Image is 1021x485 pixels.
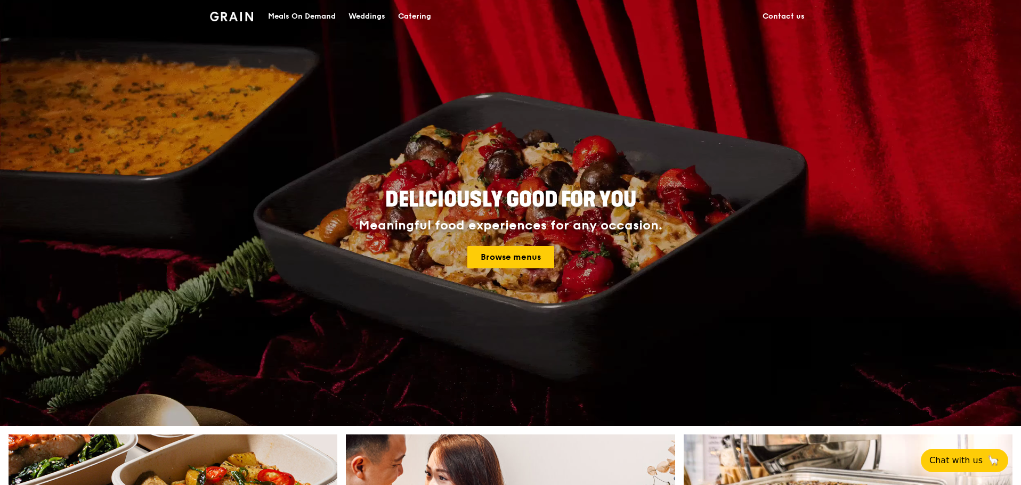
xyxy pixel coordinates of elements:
[319,218,702,233] div: Meaningful food experiences for any occasion.
[385,187,636,212] span: Deliciously good for you
[392,1,437,32] a: Catering
[756,1,811,32] a: Contact us
[987,454,1000,467] span: 🦙
[349,1,385,32] div: Weddings
[268,1,336,32] div: Meals On Demand
[210,12,253,21] img: Grain
[398,1,431,32] div: Catering
[467,246,554,268] a: Browse menus
[929,454,983,467] span: Chat with us
[342,1,392,32] a: Weddings
[921,449,1008,472] button: Chat with us🦙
